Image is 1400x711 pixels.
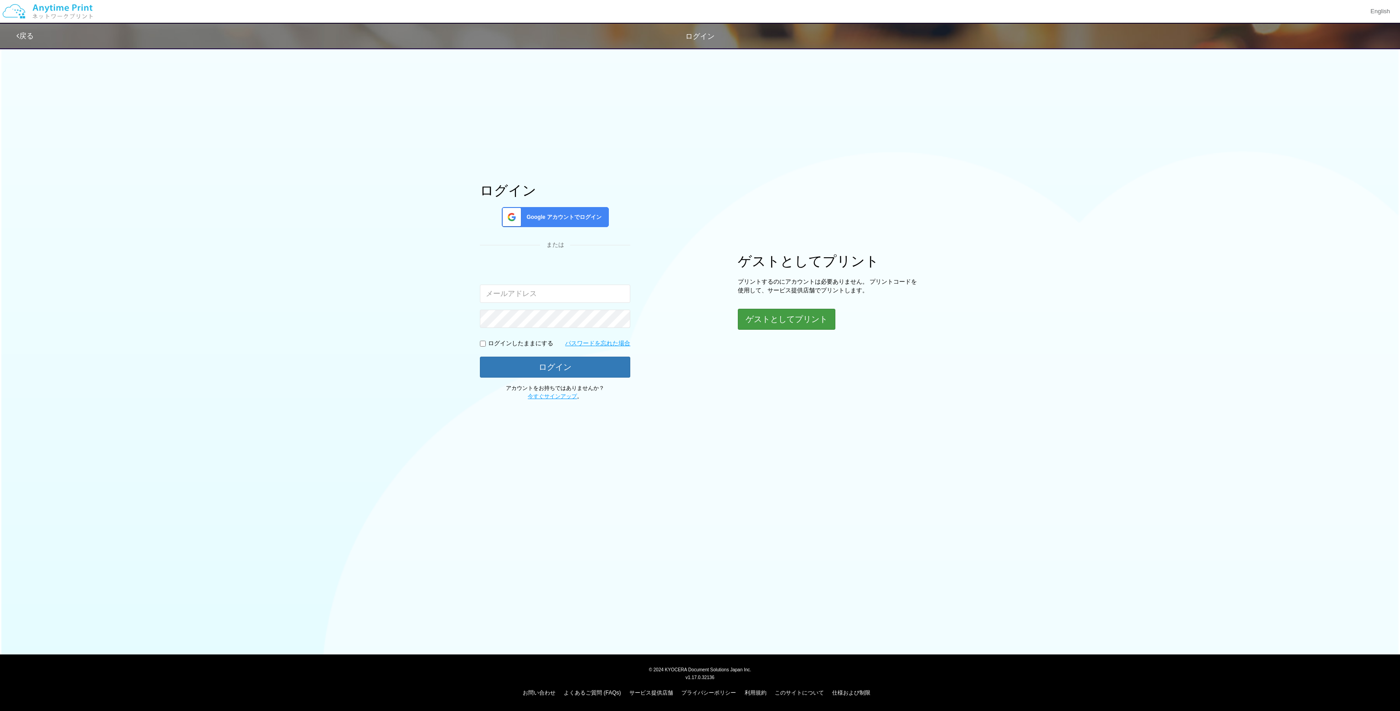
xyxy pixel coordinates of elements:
[528,393,582,400] span: 。
[528,393,577,400] a: 今すぐサインアップ
[480,357,630,378] button: ログイン
[649,666,751,672] span: © 2024 KYOCERA Document Solutions Japan Inc.
[685,32,715,40] span: ログイン
[681,690,736,696] a: プライバシーポリシー
[523,690,556,696] a: お問い合わせ
[480,183,630,198] h1: ログイン
[523,213,602,221] span: Google アカウントでログイン
[16,32,34,40] a: 戻る
[738,254,920,269] h1: ゲストとしてプリント
[685,675,714,680] span: v1.17.0.32136
[480,241,630,249] div: または
[738,278,920,295] p: プリントするのにアカウントは必要ありません。 プリントコードを使用して、サービス提供店舗でプリントします。
[488,339,553,348] p: ログインしたままにする
[738,309,835,330] button: ゲストとしてプリント
[480,384,630,400] p: アカウントをお持ちではありませんか？
[629,690,673,696] a: サービス提供店舗
[745,690,767,696] a: 利用規約
[832,690,870,696] a: 仕様および制限
[564,690,621,696] a: よくあるご質問 (FAQs)
[480,285,630,303] input: メールアドレス
[775,690,824,696] a: このサイトについて
[565,339,630,348] a: パスワードを忘れた場合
